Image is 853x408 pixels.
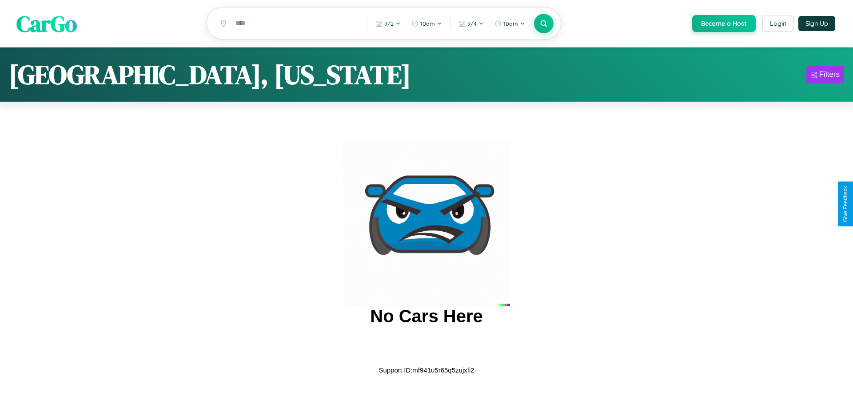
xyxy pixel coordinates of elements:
button: Become a Host [692,15,756,32]
span: CarGo [16,8,77,39]
span: 9 / 4 [467,20,477,27]
button: Login [762,16,794,32]
div: Filters [819,70,840,79]
button: 9/4 [454,16,488,31]
img: car [343,139,510,306]
p: Support ID: mf941u5r65q5zujxfi2 [379,364,474,376]
button: Sign Up [798,16,835,31]
span: 10am [503,20,518,27]
button: 10am [407,16,446,31]
h1: [GEOGRAPHIC_DATA], [US_STATE] [9,56,411,93]
span: 9 / 2 [384,20,394,27]
button: 10am [490,16,530,31]
h2: No Cars Here [370,306,482,326]
span: 10am [420,20,435,27]
div: Give Feedback [842,186,849,222]
button: 9/2 [371,16,405,31]
button: Filters [806,66,844,83]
